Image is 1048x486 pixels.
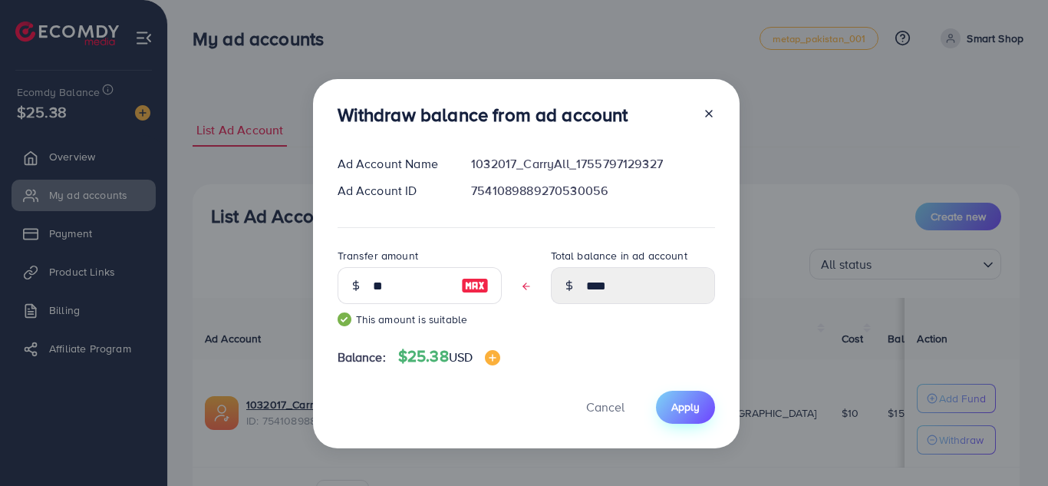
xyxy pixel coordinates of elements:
span: USD [449,349,473,365]
div: 1032017_CarryAll_1755797129327 [459,155,727,173]
span: Balance: [338,349,386,366]
img: guide [338,312,351,326]
small: This amount is suitable [338,312,502,327]
label: Transfer amount [338,248,418,263]
button: Apply [656,391,715,424]
img: image [461,276,489,295]
h3: Withdraw balance from ad account [338,104,628,126]
label: Total balance in ad account [551,248,687,263]
iframe: Chat [983,417,1036,474]
img: image [485,350,500,365]
h4: $25.38 [398,347,500,366]
div: 7541089889270530056 [459,182,727,200]
button: Cancel [567,391,644,424]
span: Apply [671,399,700,415]
div: Ad Account Name [325,155,460,173]
span: Cancel [586,398,625,415]
div: Ad Account ID [325,182,460,200]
